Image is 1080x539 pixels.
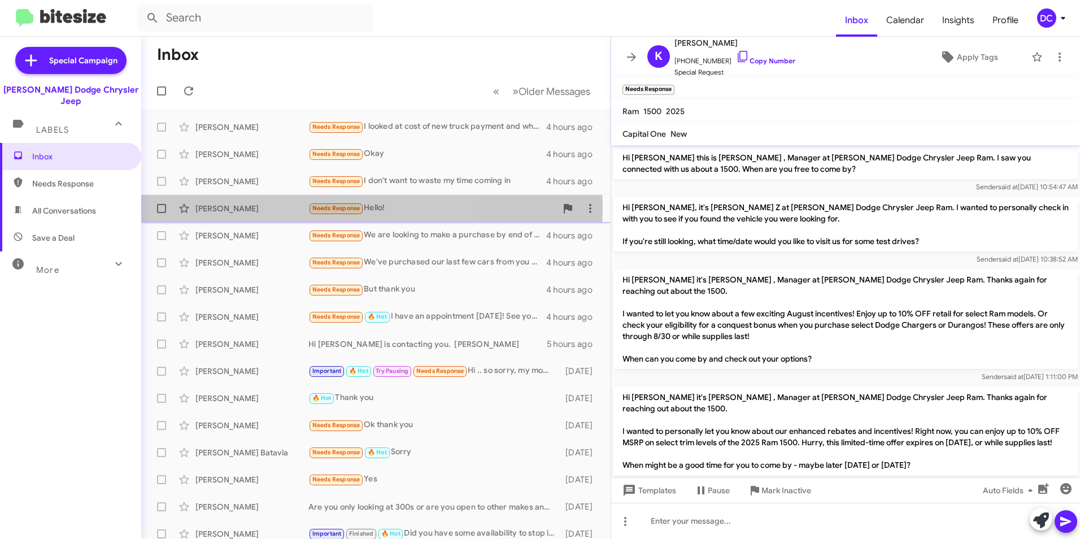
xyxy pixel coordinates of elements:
p: Hi [PERSON_NAME] it's [PERSON_NAME] , Manager at [PERSON_NAME] Dodge Chrysler Jeep Ram. Thanks ag... [613,269,1078,369]
div: [PERSON_NAME] [195,393,308,404]
div: [DATE] [560,366,602,377]
div: 4 hours ago [546,149,602,160]
button: DC [1027,8,1068,28]
span: Needs Response [312,177,360,185]
span: Apply Tags [957,47,998,67]
span: Needs Response [312,421,360,429]
span: Inbox [32,151,128,162]
div: [PERSON_NAME] [195,338,308,350]
div: Sorry [308,446,560,459]
p: Hi [PERSON_NAME] it's [PERSON_NAME] , Manager at [PERSON_NAME] Dodge Chrysler Jeep Ram. Thanks ag... [613,387,1078,475]
span: Templates [620,480,676,501]
button: Mark Inactive [739,480,820,501]
span: New [670,129,687,139]
span: Needs Response [312,232,360,239]
span: 🔥 Hot [349,367,368,375]
span: 1500 [643,106,661,116]
div: Hello! [308,202,556,215]
div: We've purchased our last few cars from you and would have liked to continue but are limited at th... [308,256,546,269]
span: K [655,47,663,66]
span: [PHONE_NUMBER] [674,50,795,67]
span: Auto Fields [983,480,1037,501]
button: Previous [486,80,506,103]
span: said at [998,182,1018,191]
div: [DATE] [560,447,602,458]
span: Older Messages [519,85,590,98]
div: I don't want to waste my time coming in [308,175,546,188]
div: [PERSON_NAME] [195,284,308,295]
div: 4 hours ago [546,230,602,241]
span: Needs Response [312,449,360,456]
small: Needs Response [622,85,674,95]
span: said at [999,255,1018,263]
div: Hi .. so sorry, my mom has not been well !! I'll get back to you !! Thank you !! [308,364,560,377]
div: 4 hours ago [546,176,602,187]
a: Profile [983,4,1027,37]
span: 🔥 Hot [368,313,387,320]
a: Calendar [877,4,933,37]
div: [PERSON_NAME] [195,230,308,241]
span: Sender [DATE] 10:38:52 AM [977,255,1078,263]
span: All Conversations [32,205,96,216]
span: Needs Response [312,150,360,158]
span: Pause [708,480,730,501]
button: Auto Fields [974,480,1046,501]
div: [DATE] [560,393,602,404]
div: 4 hours ago [546,121,602,133]
span: Special Campaign [49,55,117,66]
span: 🔥 Hot [368,449,387,456]
span: 🔥 Hot [381,530,400,537]
a: Insights [933,4,983,37]
div: [PERSON_NAME] [195,366,308,377]
span: said at [1004,372,1024,381]
span: Needs Response [312,286,360,293]
div: 4 hours ago [546,257,602,268]
a: Inbox [836,4,877,37]
button: Pause [685,480,739,501]
div: Okay [308,147,546,160]
span: Labels [36,125,69,135]
div: But thank you [308,283,546,296]
span: Save a Deal [32,232,75,244]
span: 2025 [666,106,685,116]
span: Needs Response [312,205,360,212]
div: [DATE] [560,501,602,512]
a: Special Campaign [15,47,127,74]
span: Special Request [674,67,795,78]
span: 🔥 Hot [312,394,332,402]
span: Capital One [622,129,666,139]
button: Templates [611,480,685,501]
div: [PERSON_NAME] [195,149,308,160]
span: Finished [349,530,374,537]
div: [PERSON_NAME] [195,311,308,323]
div: [PERSON_NAME] [195,121,308,133]
p: Hi [PERSON_NAME], it's [PERSON_NAME] Z at [PERSON_NAME] Dodge Chrysler Jeep Ram. I wanted to pers... [613,197,1078,251]
div: [PERSON_NAME] [195,257,308,268]
h1: Inbox [157,46,199,64]
div: Thank you [308,392,560,405]
span: Important [312,530,342,537]
a: Copy Number [736,56,795,65]
span: Ram [622,106,639,116]
div: Are you only looking at 300s or are you open to other makes and models? [308,501,560,512]
span: Important [312,367,342,375]
span: Sender [DATE] 1:11:00 PM [982,372,1078,381]
div: I have an appointment [DATE]! See you then. Thanks so much :-) [308,310,546,323]
p: Hi [PERSON_NAME] this is [PERSON_NAME] , Manager at [PERSON_NAME] Dodge Chrysler Jeep Ram. I saw ... [613,147,1078,179]
span: Needs Response [312,123,360,131]
span: Try Pausing [376,367,408,375]
div: [PERSON_NAME] [195,176,308,187]
span: Needs Response [312,313,360,320]
input: Search [137,5,374,32]
div: [DATE] [560,474,602,485]
span: More [36,265,59,275]
span: Needs Response [312,259,360,266]
span: Needs Response [32,178,128,189]
div: I looked at cost of new truck payment and what I owe on current vehicle. I am upside down about 8... [308,120,546,133]
div: Ok thank you [308,419,560,432]
button: Next [506,80,597,103]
